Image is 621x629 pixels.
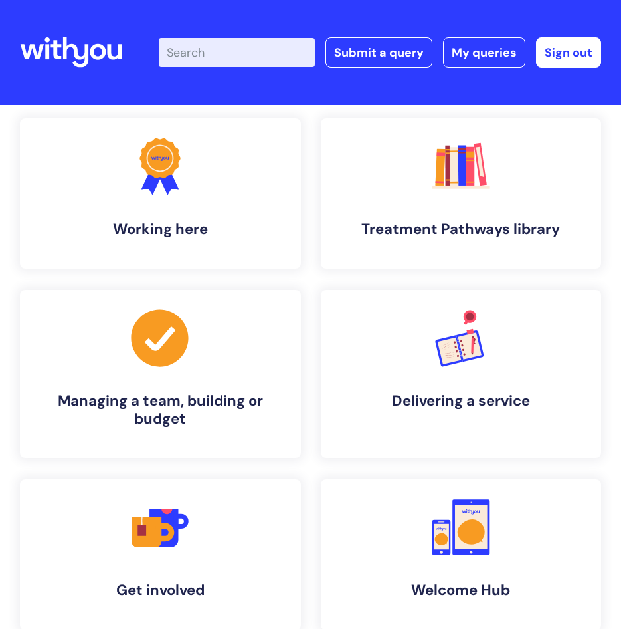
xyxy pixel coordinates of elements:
a: My queries [443,37,525,68]
h4: Working here [31,221,290,238]
h4: Welcome Hub [331,582,591,599]
a: Treatment Pathways library [321,118,602,269]
a: Sign out [536,37,601,68]
a: Working here [20,118,301,269]
h4: Treatment Pathways library [331,221,591,238]
h4: Delivering a service [331,392,591,410]
a: Managing a team, building or budget [20,290,301,458]
h4: Get involved [31,582,290,599]
h4: Managing a team, building or budget [31,392,290,428]
a: Delivering a service [321,290,602,458]
a: Submit a query [325,37,432,68]
div: | - [159,37,601,68]
input: Search [159,38,315,67]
